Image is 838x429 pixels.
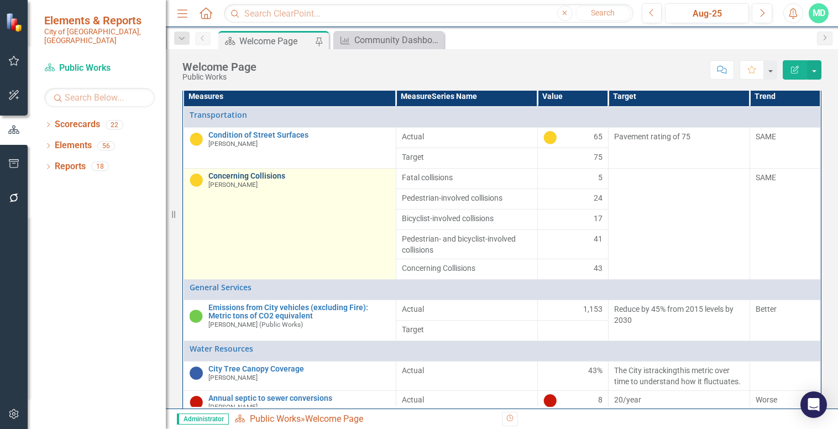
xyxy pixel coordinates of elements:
[588,365,603,376] span: 43%
[750,168,820,279] td: Double-Click to Edit
[190,111,815,119] a: Transportation
[208,172,390,180] a: Concerning Collisions
[184,168,396,279] td: Double-Click to Edit Right Click for Context Menu
[591,8,615,17] span: Search
[809,3,829,23] button: MD
[239,34,312,48] div: Welcome Page
[184,300,396,341] td: Double-Click to Edit Right Click for Context Menu
[608,127,750,168] td: Double-Click to Edit
[97,141,115,150] div: 56
[402,263,532,274] span: Concerning Collisions
[190,310,203,323] img: On Track
[396,320,537,341] td: Double-Click to Edit
[402,151,532,163] span: Target
[537,127,608,148] td: Double-Click to Edit
[190,367,203,380] img: Tracking
[208,321,303,328] small: [PERSON_NAME] (Public Works)
[594,213,603,224] span: 17
[44,62,155,75] a: Public Works
[396,209,537,229] td: Double-Click to Edit
[537,361,608,390] td: Double-Click to Edit
[614,365,744,387] p: The City is this metric over time to understand how it fluctuates.
[184,361,396,390] td: Double-Click to Edit Right Click for Context Menu
[402,233,532,255] span: Pedestrian- and bicyclist-involved collisions
[44,14,155,27] span: Elements & Reports
[402,394,532,405] span: Actual
[190,344,815,353] a: Water Resources
[184,341,820,361] td: Double-Click to Edit Right Click for Context Menu
[396,168,537,189] td: Double-Click to Edit
[208,365,390,373] a: City Tree Canopy Coverage
[669,7,745,20] div: Aug-25
[396,189,537,209] td: Double-Click to Edit
[537,390,608,411] td: Double-Click to Edit
[537,168,608,189] td: Double-Click to Edit
[190,133,203,146] img: Caution
[91,162,109,171] div: 18
[537,300,608,320] td: Double-Click to Edit
[402,172,532,183] span: Fatal collisions
[190,283,815,291] a: General Services
[594,233,603,244] span: 41
[190,174,203,187] img: Caution
[756,395,777,404] span: Worse
[55,160,86,173] a: Reports
[305,414,363,424] div: Welcome Page
[208,131,390,139] a: Condition of Street Surfaces
[537,189,608,209] td: Double-Click to Edit
[614,395,641,404] span: 20/year
[750,127,820,168] td: Double-Click to Edit
[665,3,749,23] button: Aug-25
[396,390,537,411] td: Double-Click to Edit
[649,366,677,375] span: tracking
[208,304,390,321] a: Emissions from City vehicles (excluding Fire): Metric tons of CO2 equivalent
[250,414,301,424] a: Public Works
[402,365,532,376] span: Actual
[402,324,532,335] span: Target
[537,320,608,341] td: Double-Click to Edit
[594,151,603,163] span: 75
[598,394,603,407] span: 8
[396,259,537,279] td: Double-Click to Edit
[402,304,532,315] span: Actual
[598,172,603,183] span: 5
[184,107,820,128] td: Double-Click to Edit Right Click for Context Menu
[224,4,633,23] input: Search ClearPoint...
[750,300,820,341] td: Double-Click to Edit
[184,279,820,300] td: Double-Click to Edit Right Click for Context Menu
[402,192,532,203] span: Pedestrian-involved collisions
[182,61,256,73] div: Welcome Page
[177,414,229,425] span: Administrator
[608,300,750,341] td: Double-Click to Edit
[55,118,100,131] a: Scorecards
[336,33,441,47] a: Community Dashboard Updates
[44,88,155,107] input: Search Below...
[575,6,631,21] button: Search
[756,132,776,141] span: SAME
[537,259,608,279] td: Double-Click to Edit
[594,263,603,274] span: 43
[190,396,203,409] img: Off Track
[543,131,557,144] img: Caution
[182,73,256,81] div: Public Works
[537,209,608,229] td: Double-Click to Edit
[608,361,750,390] td: Double-Click to Edit
[234,413,494,426] div: »
[208,394,390,402] a: Annual septic to sewer conversions
[594,131,603,144] span: 65
[402,213,532,224] span: Bicyclist-involved collisions
[208,181,258,189] small: [PERSON_NAME]
[106,120,123,129] div: 22
[208,140,258,148] small: [PERSON_NAME]
[614,131,744,142] p: Pavement rating of 75
[756,305,777,313] span: Better
[208,374,258,381] small: [PERSON_NAME]
[396,361,537,390] td: Double-Click to Edit
[396,127,537,148] td: Double-Click to Edit
[543,394,557,407] img: Off Track
[614,305,734,325] span: Reduce by 45% from 2015 levels by 2030
[756,173,776,182] span: SAME
[800,391,827,418] div: Open Intercom Messenger
[594,192,603,203] span: 24
[184,127,396,168] td: Double-Click to Edit Right Click for Context Menu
